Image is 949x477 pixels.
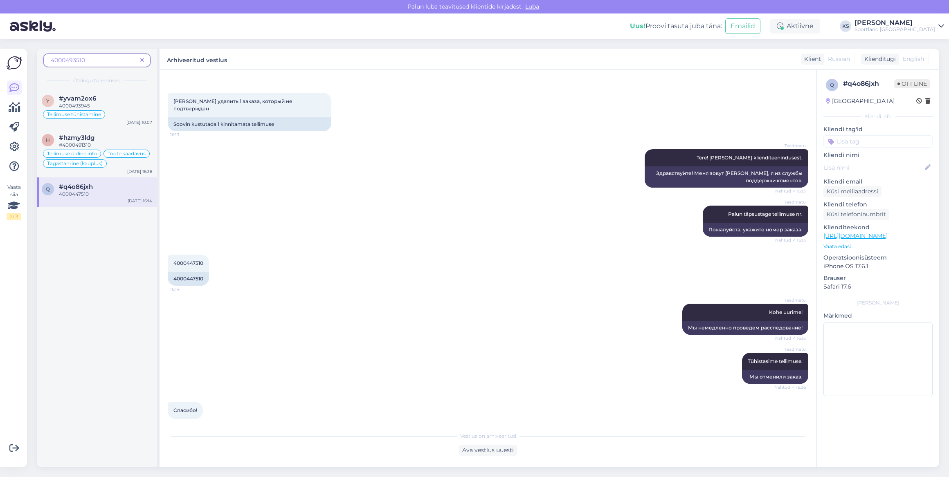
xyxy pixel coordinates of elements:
[823,299,933,307] div: [PERSON_NAME]
[47,151,97,156] span: Tellimuse üldine info
[855,20,944,33] a: [PERSON_NAME]Sportland [GEOGRAPHIC_DATA]
[823,262,933,271] p: iPhone OS 17.6.1
[769,309,803,315] span: Kohe uurime!
[826,97,895,105] div: [GEOGRAPHIC_DATA]
[774,384,806,390] span: Nähtud ✓ 16:26
[703,223,808,237] div: Пожалуйста, укажите номер заказа.
[126,119,152,125] div: [DATE] 10:07
[823,151,933,159] p: Kliendi nimi
[725,18,760,34] button: Emailid
[823,135,933,148] input: Lisa tag
[59,134,94,141] span: #hzmy3ldg
[742,370,808,384] div: Мы отменили заказ.
[630,22,645,30] b: Uus!
[47,161,103,166] span: Tagastamine (kauplus)
[775,199,806,205] span: Teadmatu
[167,54,227,65] label: Arhiveeritud vestlus
[46,98,49,104] span: y
[823,282,933,291] p: Safari 17.6
[801,55,821,63] div: Klient
[630,21,722,31] div: Proovi tasuta juba täna:
[748,358,803,364] span: Tühistasime tellimuse.
[173,98,294,112] span: [PERSON_NAME] удалить 1 заказа, который не подтвержден
[823,274,933,282] p: Brauser
[823,243,933,250] p: Vaata edasi ...
[682,321,808,335] div: Мы немедленно проведем расследование!
[173,407,197,413] span: Спасибо!
[127,168,152,175] div: [DATE] 16:38
[59,183,93,190] span: #q4o86jxh
[47,112,101,117] span: Tellimuse tühistamine
[823,232,888,240] a: [URL][DOMAIN_NAME]
[7,184,21,220] div: Vaata siia
[861,55,896,63] div: Klienditugi
[51,56,85,64] span: 4000493510
[7,55,22,71] img: Askly Logo
[830,82,834,88] span: q
[894,79,930,88] span: Offline
[73,77,121,84] span: Otsingu tulemused
[170,286,201,292] span: 16:14
[108,151,146,156] span: Toote saadavus
[770,19,820,34] div: Aktiivne
[823,209,889,220] div: Küsi telefoninumbrit
[128,198,152,204] div: [DATE] 16:14
[59,95,96,102] span: #yvam2ox6
[523,3,542,10] span: Luba
[840,20,851,32] div: KS
[823,177,933,186] p: Kliendi email
[828,55,850,63] span: Russian
[823,200,933,209] p: Kliendi telefon
[168,272,209,286] div: 4000447510
[775,188,806,194] span: Nähtud ✓ 16:13
[775,237,806,243] span: Nähtud ✓ 16:13
[173,260,203,266] span: 4000447510
[170,419,201,425] span: 16:28
[460,432,516,440] span: Vestlus on arhiveeritud
[46,186,50,192] span: q
[7,213,21,220] div: 2 / 3
[823,186,882,197] div: Küsi meiliaadressi
[823,125,933,134] p: Kliendi tag'id
[855,26,935,33] div: Sportland [GEOGRAPHIC_DATA]
[843,79,894,89] div: # q4o86jxh
[903,55,924,63] span: English
[775,346,806,352] span: Teadmatu
[775,143,806,149] span: Teadmatu
[775,297,806,303] span: Teadmatu
[168,117,331,131] div: Soovin kustutada 1 kinnitamata tellimuse
[823,223,933,232] p: Klienditeekond
[855,20,935,26] div: [PERSON_NAME]
[46,137,50,143] span: h
[645,166,808,188] div: Здравствуйте! Меня зовут [PERSON_NAME], я из службы поддержки клиентов.
[823,311,933,320] p: Märkmed
[775,335,806,341] span: Nähtud ✓ 16:15
[697,155,803,161] span: Tere! [PERSON_NAME] klienditeenindusest.
[823,253,933,262] p: Operatsioonisüsteem
[824,163,923,172] input: Lisa nimi
[459,445,517,456] div: Ava vestlus uuesti
[59,191,89,197] span: 4000447510
[728,211,803,217] span: Palun täpsustage tellimuse nr.
[823,113,933,120] div: Kliendi info
[59,103,90,109] span: 4000493945
[170,132,201,138] span: 16:13
[59,142,91,148] span: #4000491310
